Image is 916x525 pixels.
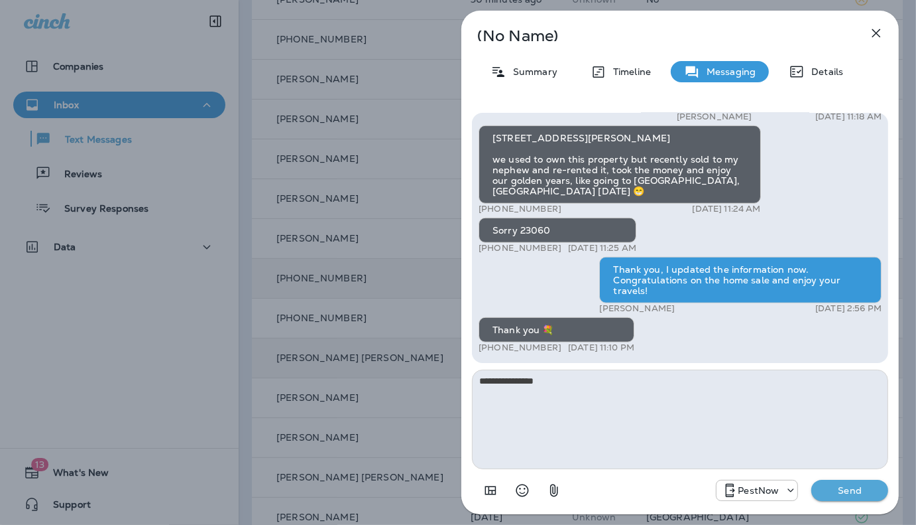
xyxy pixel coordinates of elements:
[479,204,561,214] p: [PHONE_NUMBER]
[700,66,756,77] p: Messaging
[479,125,761,204] div: [STREET_ADDRESS][PERSON_NAME] we used to own this property but recently sold to my nephew and re-...
[815,303,882,314] p: [DATE] 2:56 PM
[805,66,843,77] p: Details
[716,483,797,498] div: +1 (703) 691-5149
[479,317,634,342] div: Thank you 💐
[568,243,636,254] p: [DATE] 11:25 AM
[477,477,504,504] button: Add in a premade template
[509,477,536,504] button: Select an emoji
[677,112,752,122] p: [PERSON_NAME]
[477,31,839,41] p: (No Name)
[692,204,760,214] p: [DATE] 11:24 AM
[599,257,882,303] div: Thank you, I updated the information now. Congratulations on the home sale and enjoy your travels!
[822,485,878,496] p: Send
[506,66,557,77] p: Summary
[815,112,882,122] p: [DATE] 11:18 AM
[811,480,888,501] button: Send
[479,218,636,243] div: Sorry 23060
[599,303,675,314] p: [PERSON_NAME]
[568,342,634,353] p: [DATE] 11:10 PM
[606,66,651,77] p: Timeline
[738,485,779,496] p: PestNow
[479,342,561,353] p: [PHONE_NUMBER]
[479,243,561,254] p: [PHONE_NUMBER]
